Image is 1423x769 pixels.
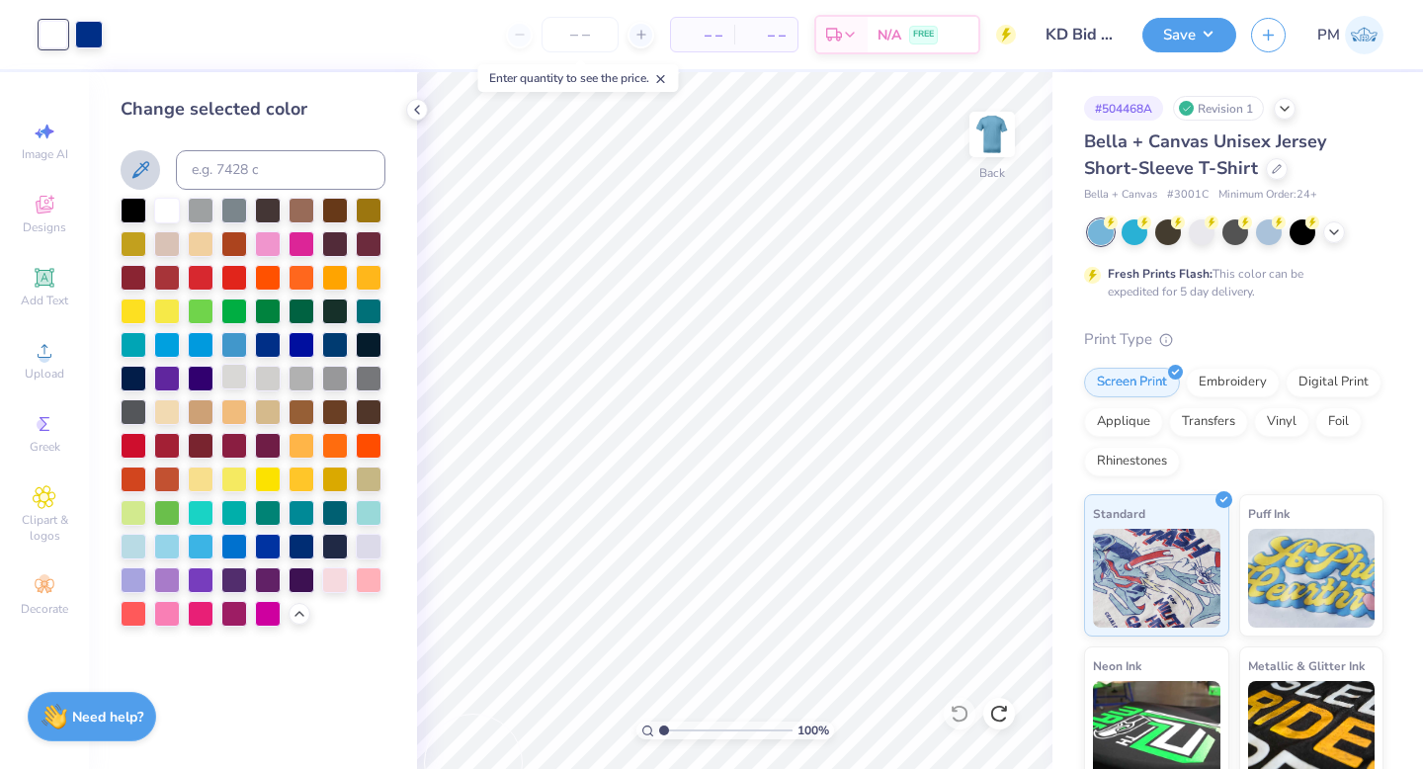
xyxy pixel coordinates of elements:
span: Greek [30,439,60,455]
a: PM [1317,16,1383,54]
div: Print Type [1084,328,1383,351]
span: Decorate [21,601,68,617]
span: # 3001C [1167,187,1209,204]
div: Revision 1 [1173,96,1264,121]
input: – – [542,17,619,52]
div: # 504468A [1084,96,1163,121]
span: Image AI [22,146,68,162]
div: Screen Print [1084,368,1180,397]
div: Applique [1084,407,1163,437]
span: 100 % [797,722,829,739]
span: Upload [25,366,64,382]
div: Foil [1315,407,1362,437]
span: PM [1317,24,1340,46]
span: Standard [1093,503,1145,524]
span: – – [683,25,722,45]
div: Vinyl [1254,407,1309,437]
div: Rhinestones [1084,447,1180,476]
div: Enter quantity to see the price. [478,64,679,92]
div: Change selected color [121,96,385,123]
div: Embroidery [1186,368,1280,397]
input: e.g. 7428 c [176,150,385,190]
img: Standard [1093,529,1220,628]
img: Perry Mcloughlin [1345,16,1383,54]
span: Bella + Canvas Unisex Jersey Short-Sleeve T-Shirt [1084,129,1326,180]
span: N/A [878,25,901,45]
div: Back [979,164,1005,182]
strong: Need help? [72,708,143,726]
img: Puff Ink [1248,529,1376,628]
button: Save [1142,18,1236,52]
span: Add Text [21,293,68,308]
span: Puff Ink [1248,503,1290,524]
span: FREE [913,28,934,42]
div: Digital Print [1286,368,1381,397]
span: Neon Ink [1093,655,1141,676]
strong: Fresh Prints Flash: [1108,266,1213,282]
div: This color can be expedited for 5 day delivery. [1108,265,1351,300]
span: Minimum Order: 24 + [1218,187,1317,204]
input: Untitled Design [1031,15,1128,54]
span: Metallic & Glitter Ink [1248,655,1365,676]
span: – – [746,25,786,45]
span: Clipart & logos [10,512,79,544]
span: Designs [23,219,66,235]
span: Bella + Canvas [1084,187,1157,204]
img: Back [972,115,1012,154]
div: Transfers [1169,407,1248,437]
